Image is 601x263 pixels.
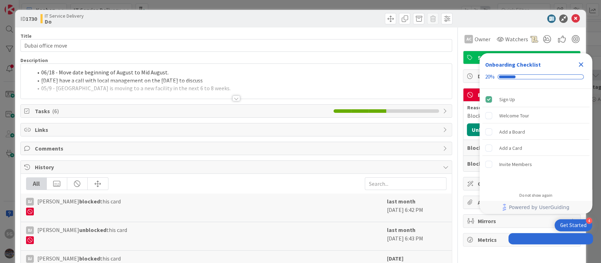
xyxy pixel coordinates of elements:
[480,201,592,214] div: Footer
[20,39,452,52] input: type card name here...
[509,203,569,212] span: Powered by UserGuiding
[467,159,503,168] b: Blocked Time:
[477,179,568,188] span: Custom Fields
[35,107,330,115] span: Tasks
[477,91,568,99] span: Block
[482,140,589,156] div: Add a Card is incomplete.
[483,201,589,214] a: Powered by UserGuiding
[474,35,490,43] span: Owner
[35,144,439,153] span: Comments
[26,198,34,206] div: DJ
[464,35,473,43] div: AC
[45,13,84,19] span: IT Service Delivery
[35,126,439,134] span: Links
[387,255,403,262] b: [DATE]
[477,72,568,80] span: Dates
[20,14,37,23] span: ID
[37,197,121,215] span: [PERSON_NAME] this card
[477,53,568,62] span: Standard Work (Planned)
[79,255,100,262] b: blocked
[467,123,497,136] button: Unblock
[482,108,589,123] div: Welcome Tour is incomplete.
[505,35,528,43] span: Watchers
[52,108,59,115] span: ( 6 )
[482,124,589,140] div: Add a Board is incomplete.
[477,198,568,207] span: Attachments
[467,143,489,152] b: Blocked:
[467,111,577,120] div: Blocked till mid October
[485,60,541,69] div: Onboarding Checklist
[519,192,552,198] div: Do not show again
[499,128,525,136] div: Add a Board
[499,160,532,169] div: Invite Members
[387,226,415,233] b: last month
[575,59,587,70] div: Close Checklist
[387,197,446,218] div: [DATE] 6:42 PM
[20,57,48,63] span: Description
[480,53,592,214] div: Checklist Container
[26,226,34,234] div: DJ
[33,68,449,77] li: 06/18 - Move date beginning of August to Mid August.
[387,226,446,247] div: [DATE] 6:43 PM
[387,198,415,205] b: last month
[467,105,484,110] span: Reason
[365,177,446,190] input: Search...
[35,163,439,171] span: History
[26,255,34,263] div: DJ
[555,219,592,231] div: Open Get Started checklist, remaining modules: 4
[45,19,84,24] b: Do
[482,157,589,172] div: Invite Members is incomplete.
[480,89,592,188] div: Checklist items
[37,226,127,244] span: [PERSON_NAME] this card
[485,74,495,80] div: 20%
[499,144,522,152] div: Add a Card
[499,95,515,104] div: Sign Up
[477,236,568,244] span: Metrics
[586,218,592,224] div: 4
[477,217,568,225] span: Mirrors
[499,111,529,120] div: Welcome Tour
[482,92,589,107] div: Sign Up is complete.
[26,178,47,190] div: All
[79,198,100,205] b: blocked
[560,222,587,229] div: Get Started
[33,77,449,85] li: [DATE] have a call with local management on the [DATE] to discuss
[20,33,32,39] label: Title
[26,15,37,22] b: 1730
[79,226,106,233] b: unblocked
[485,74,587,80] div: Checklist progress: 20%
